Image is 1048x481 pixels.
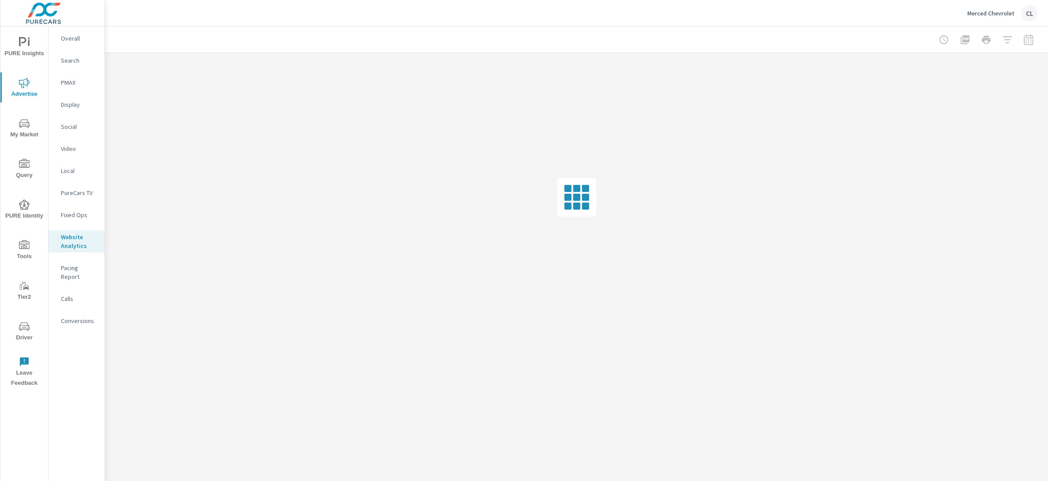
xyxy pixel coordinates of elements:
p: Video [61,144,98,153]
div: Conversions [49,314,105,327]
p: Display [61,100,98,109]
span: PURE Insights [3,37,45,59]
div: Overall [49,32,105,45]
p: Search [61,56,98,65]
p: Website Analytics [61,233,98,250]
div: Video [49,142,105,155]
span: Tools [3,240,45,262]
span: Query [3,159,45,180]
span: Advertise [3,78,45,99]
p: Calls [61,294,98,303]
p: Pacing Report [61,263,98,281]
span: Driver [3,321,45,343]
div: Fixed Ops [49,208,105,222]
p: PMAX [61,78,98,87]
p: Overall [61,34,98,43]
div: Local [49,164,105,177]
div: Display [49,98,105,111]
div: CL [1022,5,1037,21]
div: Social [49,120,105,133]
p: Conversions [61,316,98,325]
div: Search [49,54,105,67]
div: Website Analytics [49,230,105,252]
span: PURE Identity [3,199,45,221]
span: My Market [3,118,45,140]
div: PMAX [49,76,105,89]
span: Leave Feedback [3,357,45,388]
p: Merced Chevrolet [967,9,1014,17]
div: nav menu [0,26,48,392]
p: Fixed Ops [61,210,98,219]
div: Pacing Report [49,261,105,283]
p: Social [61,122,98,131]
div: Calls [49,292,105,305]
p: PureCars TV [61,188,98,197]
span: Tier2 [3,281,45,302]
p: Local [61,166,98,175]
div: PureCars TV [49,186,105,199]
